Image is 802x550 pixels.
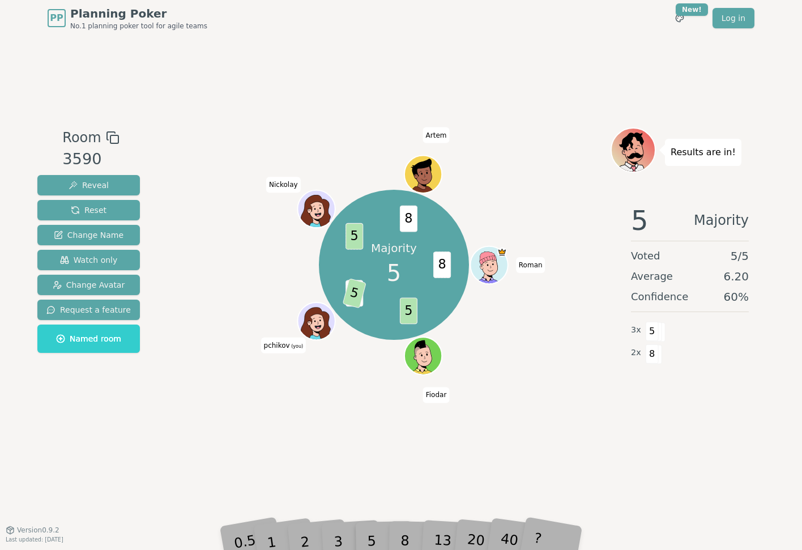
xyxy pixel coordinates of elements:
[676,3,708,16] div: New!
[723,268,749,284] span: 6.20
[498,248,507,257] span: Roman is the host
[434,251,451,278] span: 8
[713,8,754,28] a: Log in
[6,526,59,535] button: Version0.9.2
[37,225,140,245] button: Change Name
[37,175,140,195] button: Reveal
[631,248,660,264] span: Voted
[631,289,688,305] span: Confidence
[423,127,450,143] span: Click to change your name
[69,180,109,191] span: Reveal
[731,248,749,264] span: 5 / 5
[669,8,690,28] button: New!
[6,536,63,543] span: Last updated: [DATE]
[37,300,140,320] button: Request a feature
[60,254,118,266] span: Watch only
[62,127,101,148] span: Room
[17,526,59,535] span: Version 0.9.2
[646,322,659,341] span: 5
[387,256,401,290] span: 5
[290,344,303,349] span: (you)
[423,387,450,403] span: Click to change your name
[70,22,207,31] span: No.1 planning poker tool for agile teams
[46,304,131,315] span: Request a feature
[346,223,364,250] span: 5
[56,333,121,344] span: Named room
[343,278,366,308] span: 5
[37,250,140,270] button: Watch only
[54,229,123,241] span: Change Name
[631,347,641,359] span: 2 x
[694,207,749,234] span: Majority
[53,279,125,291] span: Change Avatar
[70,6,207,22] span: Planning Poker
[346,280,364,307] span: 3
[266,177,301,193] span: Click to change your name
[400,298,417,325] span: 5
[62,148,119,171] div: 3590
[631,207,649,234] span: 5
[631,324,641,336] span: 3 x
[671,144,736,160] p: Results are in!
[516,257,545,273] span: Click to change your name
[50,11,63,25] span: PP
[37,200,140,220] button: Reset
[631,268,673,284] span: Average
[37,325,140,353] button: Named room
[48,6,207,31] a: PPPlanning PokerNo.1 planning poker tool for agile teams
[37,275,140,295] button: Change Avatar
[400,206,417,232] span: 8
[724,289,749,305] span: 60 %
[261,338,306,353] span: Click to change your name
[371,240,417,256] p: Majority
[646,344,659,364] span: 8
[71,204,106,216] span: Reset
[299,304,334,339] button: Click to change your avatar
